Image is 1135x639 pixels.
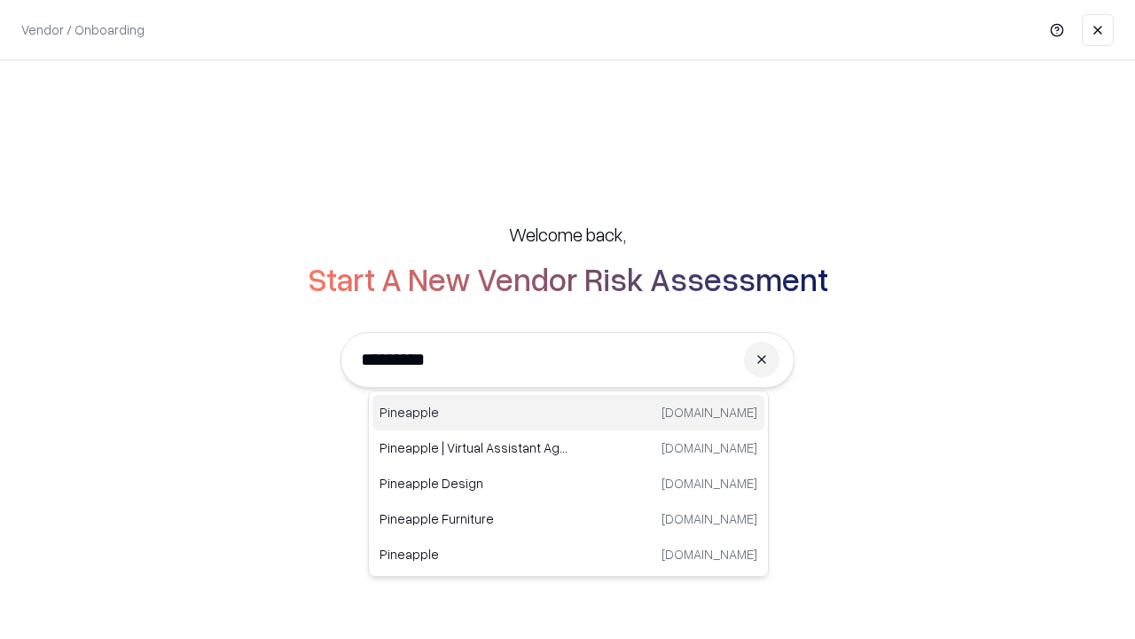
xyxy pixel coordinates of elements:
p: Pineapple [380,545,568,564]
p: [DOMAIN_NAME] [661,474,757,493]
p: Pineapple Furniture [380,509,568,528]
h2: Start A New Vendor Risk Assessment [308,261,828,296]
p: Vendor / Onboarding [21,20,145,39]
p: [DOMAIN_NAME] [661,545,757,564]
p: [DOMAIN_NAME] [661,403,757,422]
p: Pineapple | Virtual Assistant Agency [380,438,568,457]
div: Suggestions [368,390,769,577]
p: Pineapple Design [380,474,568,493]
p: [DOMAIN_NAME] [661,509,757,528]
p: Pineapple [380,403,568,422]
p: [DOMAIN_NAME] [661,438,757,457]
h5: Welcome back, [509,222,626,247]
